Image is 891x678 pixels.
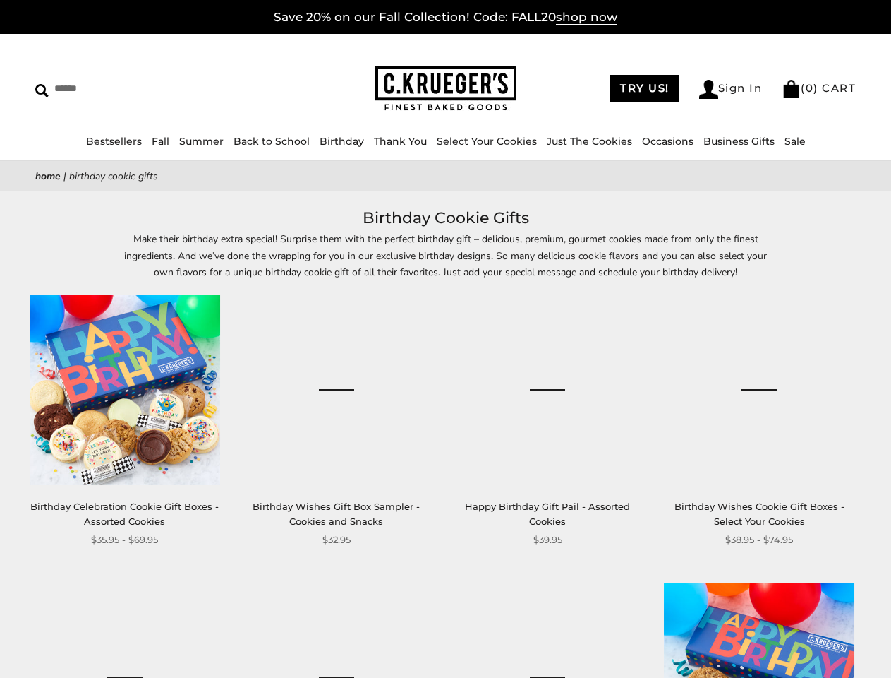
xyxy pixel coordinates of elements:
span: Birthday Cookie Gifts [69,169,158,183]
a: Fall [152,135,169,148]
a: Birthday Wishes Gift Box Sampler - Cookies and Snacks [241,295,432,485]
span: $35.95 - $69.95 [91,533,158,547]
a: Happy Birthday Gift Pail - Assorted Cookies [452,295,643,485]
a: Birthday [320,135,364,148]
a: Birthday Celebration Cookie Gift Boxes - Assorted Cookies [30,501,219,527]
span: 0 [806,81,814,95]
img: Birthday Celebration Cookie Gift Boxes - Assorted Cookies [30,295,220,485]
a: Sale [784,135,806,148]
a: Sign In [699,80,763,99]
a: Occasions [642,135,693,148]
img: Account [699,80,718,99]
a: Home [35,169,61,183]
input: Search [35,78,223,100]
a: Birthday Wishes Gift Box Sampler - Cookies and Snacks [253,501,420,527]
h1: Birthday Cookie Gifts [56,206,835,231]
nav: breadcrumbs [35,168,856,184]
img: Search [35,84,49,97]
span: shop now [556,10,617,25]
a: Just The Cookies [547,135,632,148]
a: Happy Birthday Gift Pail - Assorted Cookies [465,501,630,527]
img: Bag [782,80,801,98]
a: Business Gifts [703,135,775,148]
span: $38.95 - $74.95 [725,533,793,547]
span: | [63,169,66,183]
img: C.KRUEGER'S [375,66,516,112]
a: (0) CART [782,81,856,95]
p: Make their birthday extra special! Surprise them with the perfect birthday gift – delicious, prem... [121,231,770,280]
a: Birthday Wishes Cookie Gift Boxes - Select Your Cookies [664,295,854,485]
span: $32.95 [322,533,351,547]
a: Bestsellers [86,135,142,148]
a: Save 20% on our Fall Collection! Code: FALL20shop now [274,10,617,25]
a: TRY US! [610,75,679,102]
a: Birthday Wishes Cookie Gift Boxes - Select Your Cookies [674,501,844,527]
a: Back to School [234,135,310,148]
a: Summer [179,135,224,148]
a: Select Your Cookies [437,135,537,148]
a: Thank You [374,135,427,148]
span: $39.95 [533,533,562,547]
